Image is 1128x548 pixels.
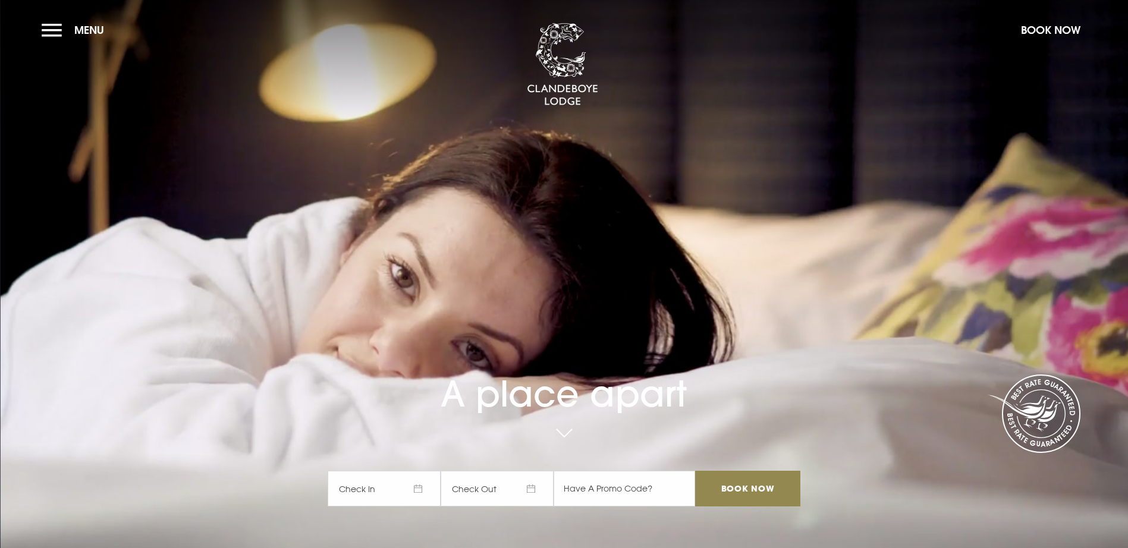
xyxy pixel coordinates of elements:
[328,471,441,506] span: Check In
[328,339,800,415] h1: A place apart
[42,17,110,43] button: Menu
[74,23,104,37] span: Menu
[441,471,554,506] span: Check Out
[527,23,598,106] img: Clandeboye Lodge
[554,471,695,506] input: Have A Promo Code?
[695,471,800,506] input: Book Now
[1015,17,1086,43] button: Book Now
